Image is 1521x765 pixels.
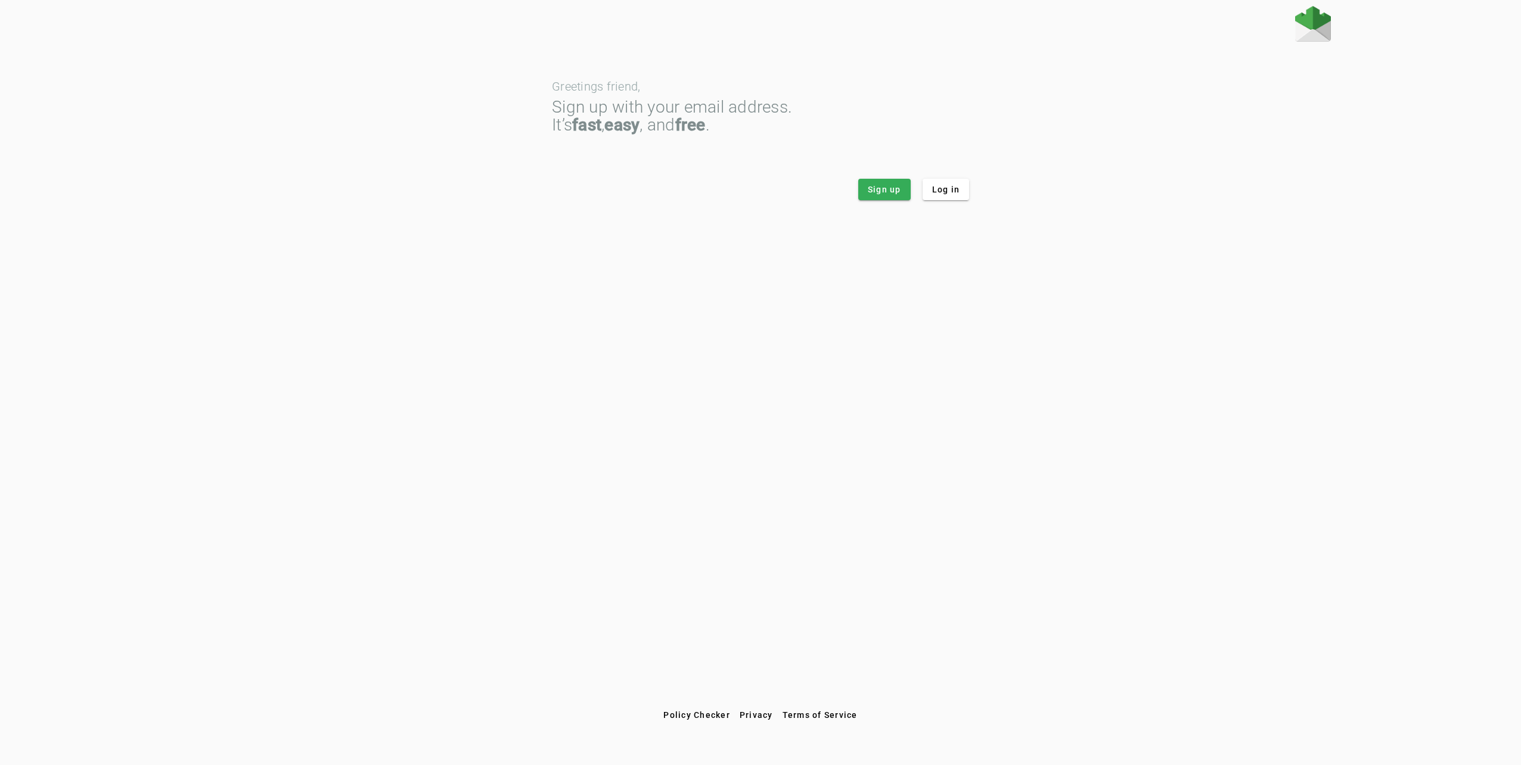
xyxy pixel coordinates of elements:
[778,704,862,726] button: Terms of Service
[735,704,778,726] button: Privacy
[858,179,911,200] button: Sign up
[572,115,601,135] strong: fast
[659,704,735,726] button: Policy Checker
[675,115,706,135] strong: free
[1295,6,1331,42] img: Fraudmarc Logo
[783,710,858,720] span: Terms of Service
[740,710,773,720] span: Privacy
[663,710,730,720] span: Policy Checker
[923,179,970,200] button: Log in
[932,184,960,195] span: Log in
[868,184,901,195] span: Sign up
[552,98,969,134] div: Sign up with your email address. It’s , , and .
[552,80,969,92] div: Greetings friend,
[604,115,640,135] strong: easy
